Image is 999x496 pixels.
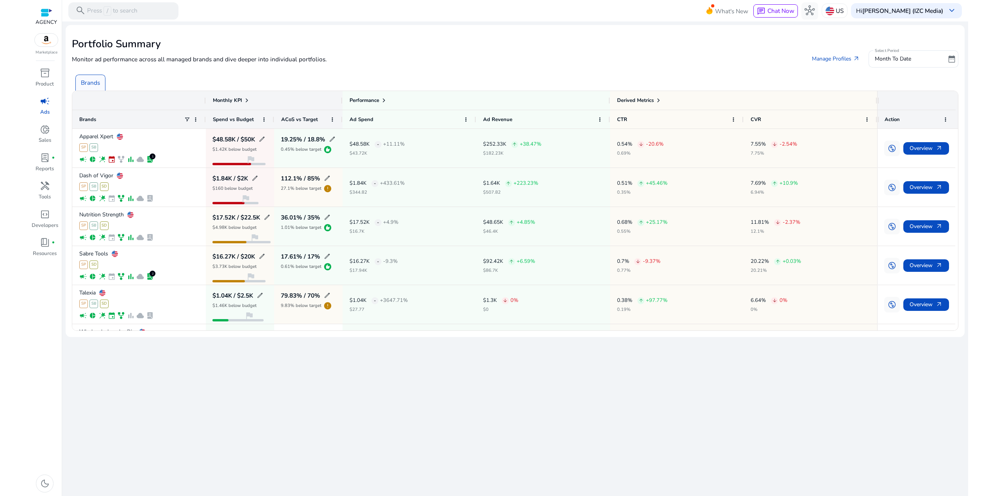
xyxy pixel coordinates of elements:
[108,312,116,319] span: event
[617,190,667,194] p: 0.35%
[323,302,332,310] span: error
[323,223,332,232] span: recommend
[79,182,88,191] span: SP
[377,214,379,230] span: -
[146,155,154,163] span: lab_profile
[31,66,59,95] a: inventory_2Product
[947,5,957,16] span: keyboard_arrow_down
[89,155,96,163] span: pie_chart
[483,181,500,186] p: $1.64K
[936,184,943,191] span: arrow_outward
[259,253,266,260] span: edit
[117,134,123,140] img: us.svg
[801,2,819,20] button: hub
[136,155,144,163] span: cloud
[888,183,896,192] span: swap_vertical_circle
[350,229,398,234] p: $16.7K
[767,7,794,15] span: Chat Now
[617,259,629,264] p: 0.7%
[826,7,834,15] img: us.svg
[617,220,632,225] p: 0.68%
[639,181,644,186] span: arrow_upward
[212,303,257,308] p: $1.46K below budget
[281,116,318,123] span: ACoS vs Target
[212,136,255,142] h5: $48.58K / $50K
[324,214,331,221] span: edit
[910,296,943,312] span: Overview
[36,165,54,173] p: Reports
[281,214,320,220] h5: 36.01% / 35%
[350,116,373,123] span: Ad Spend
[36,80,54,88] p: Product
[79,173,113,178] p: Dash of Vigor
[79,155,87,163] span: campaign
[617,97,654,104] span: Derived Metrics
[377,136,379,152] span: -
[79,234,87,241] span: campaign
[79,116,96,123] span: Brands
[40,478,50,489] span: dark_mode
[108,155,116,163] span: event
[323,262,332,271] span: recommend
[117,273,125,280] span: family_history
[856,8,943,14] p: Hi
[888,300,896,309] span: swap_vertical_circle
[39,193,51,201] p: Tools
[79,251,108,257] p: Sabre Tools
[483,151,541,155] p: $182.23K
[212,147,257,152] p: $1.42K below budget
[910,218,943,234] span: Overview
[350,298,366,303] p: $1.04K
[100,221,109,230] span: SD
[212,175,248,181] h5: $1.84K / $2K
[910,179,943,195] span: Overview
[79,260,88,269] span: SP
[329,136,336,143] span: edit
[117,173,123,179] img: us.svg
[635,259,640,264] span: arrow_downward
[117,312,125,319] span: family_history
[72,38,958,50] h2: Portfolio Summary
[910,257,943,273] span: Overview
[780,142,797,147] p: -2.54%
[35,34,58,46] img: amazon.svg
[281,264,321,269] p: 0.61% below target
[617,307,667,312] p: 0.19%
[146,312,154,319] span: lab_profile
[98,155,106,163] span: wand_stars
[903,220,949,233] button: Overviewarrow_outward
[281,175,320,181] h5: 112.1% / 85%
[753,4,797,18] button: chatChat Now
[213,116,254,123] span: Spend vs Budget
[751,298,766,303] p: 6.64%
[350,97,379,104] span: Performance
[79,221,88,230] span: SP
[103,6,111,16] span: /
[374,293,376,309] span: -
[884,180,900,195] button: swap_vertical_circle
[139,329,145,335] img: us.svg
[936,145,943,152] span: arrow_outward
[213,97,242,104] span: Monthly KPI
[772,181,777,186] span: arrow_upward
[250,233,260,243] span: flag
[380,298,408,303] p: +3647.71%
[281,186,321,191] p: 27.1% below target
[324,292,331,299] span: edit
[212,253,255,259] h5: $16.27K / $20K
[383,142,405,147] p: +11.11%
[281,253,320,259] h5: 17.61% / 17%
[875,55,911,62] span: Month To Date
[715,4,748,18] span: What's New
[79,290,96,296] p: Talexia
[40,181,50,191] span: handyman
[377,253,379,269] span: -
[127,273,135,280] span: bar_chart
[252,175,259,182] span: edit
[383,220,398,225] p: +4.9%
[910,140,943,156] span: Overview
[108,234,116,241] span: event
[617,229,667,234] p: 0.55%
[350,220,369,225] p: $17.52K
[775,259,780,264] span: arrow_upward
